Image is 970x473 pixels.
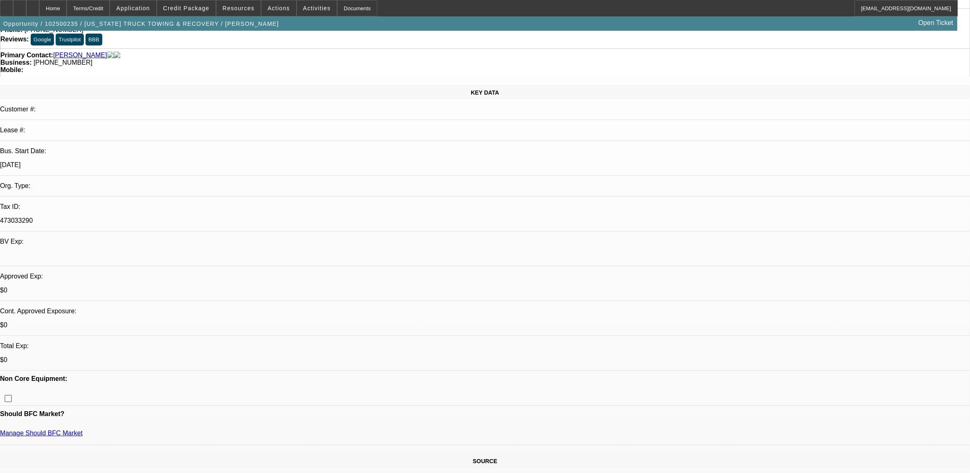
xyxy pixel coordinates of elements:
[56,34,83,45] button: Trustpilot
[0,59,32,66] strong: Business:
[110,0,156,16] button: Application
[53,52,107,59] a: [PERSON_NAME]
[223,5,254,11] span: Resources
[268,5,290,11] span: Actions
[473,458,497,464] span: SOURCE
[915,16,956,30] a: Open Ticket
[297,0,337,16] button: Activities
[0,36,29,43] strong: Reviews:
[86,34,102,45] button: BBB
[34,59,92,66] span: [PHONE_NUMBER]
[114,52,120,59] img: linkedin-icon.png
[107,52,114,59] img: facebook-icon.png
[116,5,150,11] span: Application
[0,66,23,73] strong: Mobile:
[261,0,296,16] button: Actions
[3,20,279,27] span: Opportunity / 102500235 / [US_STATE] TRUCK TOWING & RECOVERY / [PERSON_NAME]
[216,0,261,16] button: Resources
[0,52,53,59] strong: Primary Contact:
[163,5,209,11] span: Credit Package
[31,34,54,45] button: Google
[303,5,331,11] span: Activities
[471,89,499,96] span: KEY DATA
[157,0,216,16] button: Credit Package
